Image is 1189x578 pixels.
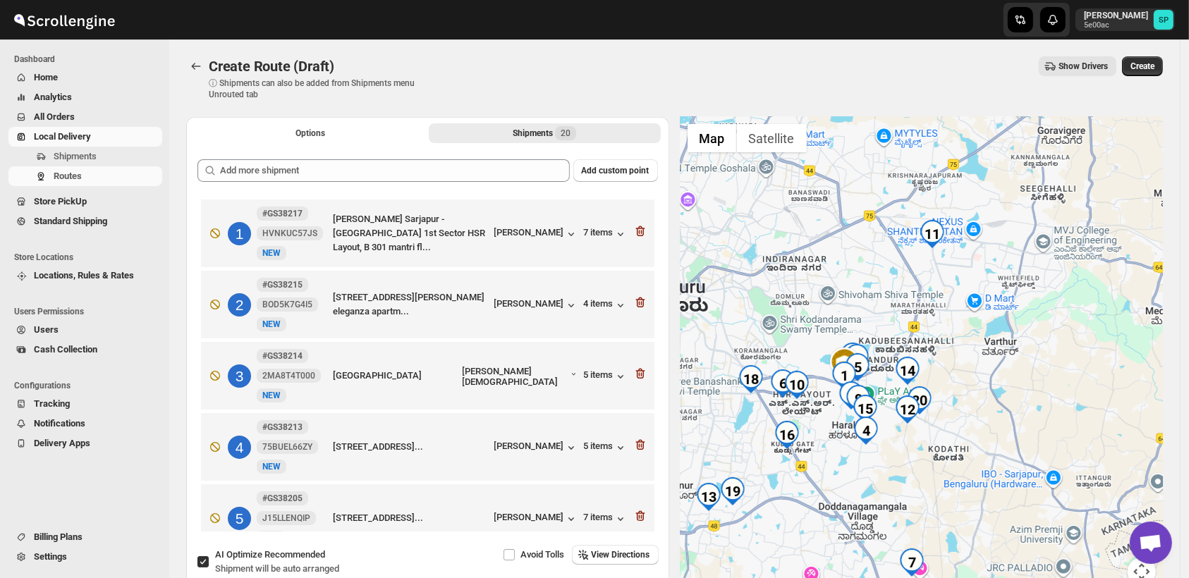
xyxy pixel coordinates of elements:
div: Open chat [1130,522,1172,564]
span: Options [295,128,325,139]
span: Recommended [264,549,325,560]
span: Billing Plans [34,531,83,542]
div: 12 [894,395,922,424]
button: 7 items [584,512,628,526]
span: 2MA8T4T000 [262,370,315,381]
button: [PERSON_NAME] [494,227,578,241]
span: Create Route (Draft) [209,58,334,75]
span: Shipment will be auto arranged [215,563,339,574]
button: Billing Plans [8,527,162,547]
span: Create [1130,61,1154,72]
div: 19 [719,477,747,505]
button: 4 items [584,298,628,312]
button: 7 items [584,227,628,241]
button: Users [8,320,162,340]
div: [STREET_ADDRESS]... [333,511,489,525]
span: Store PickUp [34,196,87,207]
div: 5 items [584,441,628,455]
div: 3 [843,344,871,372]
div: 4 [852,417,880,445]
div: [PERSON_NAME] Sarjapur - [GEOGRAPHIC_DATA] 1st Sector HSR Layout, B 301 mantri fl... [333,212,489,254]
b: #GS38215 [262,280,303,290]
span: Analytics [34,92,72,102]
button: Routes [186,56,206,76]
span: Routes [54,171,82,181]
button: Locations, Rules & Rates [8,266,162,285]
div: 6 [769,369,797,398]
b: #GS38213 [262,422,303,432]
span: AI Optimize [215,549,325,560]
div: 7 [898,548,926,577]
span: BOD5K7G4I5 [262,299,312,310]
span: Store Locations [14,252,162,263]
div: 16 [773,421,801,449]
div: [GEOGRAPHIC_DATA] [333,369,457,383]
div: 5 [228,507,251,530]
span: Configurations [14,380,162,391]
input: Add more shipment [220,159,570,182]
span: 75BUEL66ZY [262,441,312,453]
div: [STREET_ADDRESS]... [333,440,489,454]
img: ScrollEngine [11,2,117,37]
button: [PERSON_NAME][DEMOGRAPHIC_DATA] [463,366,578,387]
div: [PERSON_NAME] [494,298,578,312]
button: All Orders [8,107,162,127]
button: All Route Options [195,123,426,143]
span: Add custom point [582,165,650,176]
div: 5 [843,353,872,381]
button: User menu [1075,8,1175,31]
div: Shipments [513,126,576,140]
span: Locations, Rules & Rates [34,270,134,281]
button: Show satellite imagery [737,124,807,152]
span: Tracking [34,398,70,409]
div: 11 [918,220,946,248]
span: J15LLENQIP [262,512,310,524]
div: 1 [830,362,858,390]
button: Settings [8,547,162,567]
button: [PERSON_NAME] [494,441,578,455]
span: Standard Shipping [34,216,107,226]
div: 9 [844,385,872,413]
div: 13 [695,483,723,511]
div: [STREET_ADDRESS][PERSON_NAME] eleganza apartm... [333,290,489,319]
span: Local Delivery [34,131,91,142]
div: 18 [737,365,765,393]
b: #GS38217 [262,209,303,219]
span: Users Permissions [14,306,162,317]
span: Cash Collection [34,344,97,355]
div: 10 [783,371,811,399]
button: Cash Collection [8,340,162,359]
div: 1 [228,222,251,245]
span: NEW [262,462,281,472]
button: Create [1122,56,1163,76]
p: 5e00ac [1084,21,1148,30]
div: 3 [228,364,251,388]
b: #GS38214 [262,351,303,361]
span: Shipments [54,151,97,161]
button: [PERSON_NAME] [494,512,578,526]
div: 20 [906,386,934,414]
span: NEW [262,319,281,329]
span: Home [34,72,58,82]
button: Analytics [8,87,162,107]
button: Notifications [8,414,162,433]
div: 15 [851,395,879,423]
span: NEW [262,248,281,258]
div: 8 [837,381,865,410]
div: Selected Shipments [186,148,669,537]
span: Show Drivers [1059,61,1108,72]
span: Notifications [34,418,85,429]
span: 20 [561,128,571,139]
span: Avoid Tolls [521,549,565,560]
span: All Orders [34,111,75,122]
button: Routes [8,166,162,186]
span: Sulakshana Pundle [1154,10,1173,30]
span: HVNKUC57JS [262,228,317,239]
b: #GS38205 [262,493,303,503]
p: [PERSON_NAME] [1084,10,1148,21]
